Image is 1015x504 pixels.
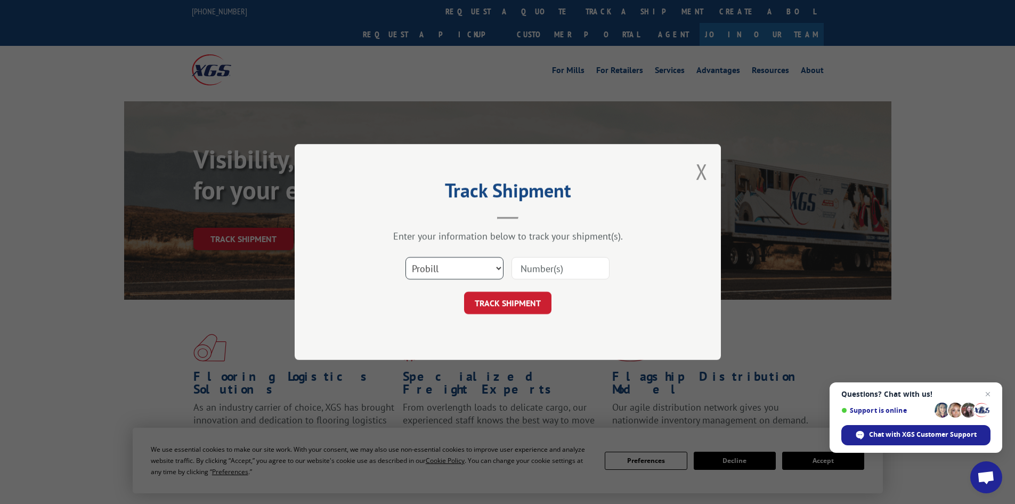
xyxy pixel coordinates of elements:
[841,390,990,398] span: Questions? Chat with us!
[841,406,931,414] span: Support is online
[970,461,1002,493] div: Open chat
[348,230,668,242] div: Enter your information below to track your shipment(s).
[511,257,610,279] input: Number(s)
[464,292,551,314] button: TRACK SHIPMENT
[841,425,990,445] div: Chat with XGS Customer Support
[869,430,977,439] span: Chat with XGS Customer Support
[348,183,668,203] h2: Track Shipment
[696,157,708,186] button: Close modal
[981,388,994,401] span: Close chat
